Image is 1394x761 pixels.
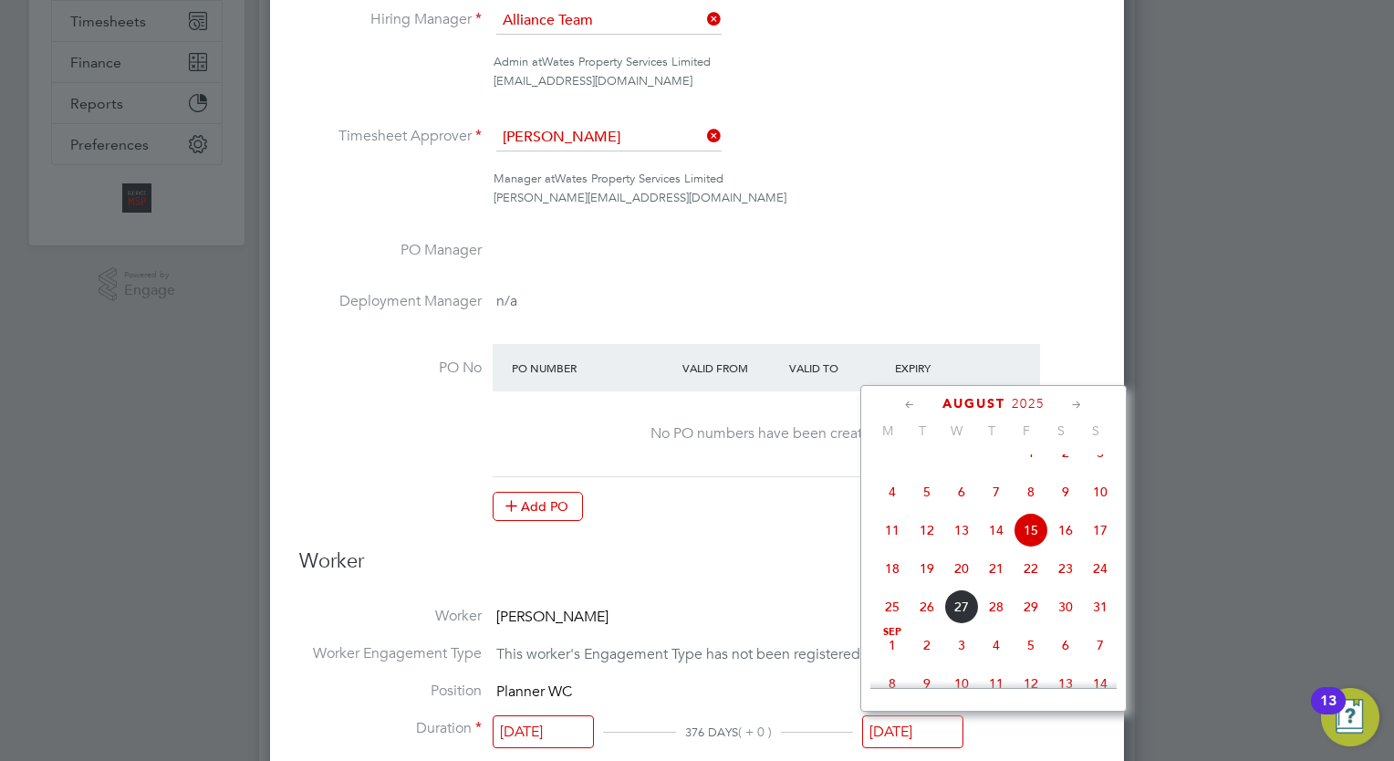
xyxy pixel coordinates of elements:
span: 31 [1083,589,1118,624]
span: 6 [944,474,979,509]
span: T [905,422,940,439]
span: 14 [1083,666,1118,701]
div: No PO numbers have been created. [511,424,1022,443]
span: 16 [1048,513,1083,547]
span: S [1044,422,1078,439]
span: 24 [1083,551,1118,586]
span: 20 [944,551,979,586]
span: 18 [875,551,910,586]
input: Search for... [496,7,722,35]
span: 376 DAYS [685,725,738,740]
span: 15 [1014,513,1048,547]
input: Select one [493,715,594,749]
span: [PERSON_NAME] [496,608,609,626]
span: 30 [1048,589,1083,624]
label: Deployment Manager [299,292,482,311]
div: Valid From [678,351,785,384]
span: F [1009,422,1044,439]
span: 6 [1048,628,1083,662]
span: Manager at [494,171,555,186]
input: Search for... [496,124,722,151]
span: 2 [910,628,944,662]
button: Add PO [493,492,583,521]
label: Position [299,682,482,701]
span: Wates Property Services Limited [542,54,711,69]
label: Duration [299,719,482,738]
span: 29 [1014,589,1048,624]
h3: Worker [299,548,1095,589]
span: 11 [979,666,1014,701]
span: 2025 [1012,396,1045,412]
span: 5 [1014,628,1048,662]
span: 9 [1048,474,1083,509]
span: 13 [944,513,979,547]
span: 9 [910,666,944,701]
div: PO Number [507,351,678,384]
span: 22 [1014,551,1048,586]
span: ( + 0 ) [738,724,772,740]
span: Admin at [494,54,542,69]
span: 26 [910,589,944,624]
span: August [942,396,1005,412]
span: 14 [979,513,1014,547]
div: [EMAIL_ADDRESS][DOMAIN_NAME] [494,72,1095,91]
span: 5 [910,474,944,509]
span: This worker's Engagement Type has not been registered by its Agency. [496,645,954,663]
button: Open Resource Center, 13 new notifications [1321,688,1379,746]
span: Planner WC [496,683,572,701]
label: PO Manager [299,241,482,260]
span: Sep [875,628,910,637]
input: Select one [862,715,963,749]
div: Valid To [785,351,891,384]
label: Worker Engagement Type [299,644,482,663]
span: n/a [496,292,517,310]
span: 4 [875,474,910,509]
span: 8 [1014,474,1048,509]
label: Worker [299,607,482,626]
span: 3 [944,628,979,662]
span: 7 [1083,628,1118,662]
span: Wates Property Services Limited [555,171,723,186]
span: [PERSON_NAME][EMAIL_ADDRESS][DOMAIN_NAME] [494,190,786,205]
span: 12 [1014,666,1048,701]
label: Timesheet Approver [299,127,482,146]
span: 28 [979,589,1014,624]
span: T [974,422,1009,439]
label: Hiring Manager [299,10,482,29]
span: 25 [875,589,910,624]
span: 10 [1083,474,1118,509]
span: 12 [910,513,944,547]
span: 19 [910,551,944,586]
span: M [870,422,905,439]
span: W [940,422,974,439]
span: 11 [875,513,910,547]
span: 10 [944,666,979,701]
span: 1 [875,628,910,662]
span: 23 [1048,551,1083,586]
span: S [1078,422,1113,439]
span: 21 [979,551,1014,586]
label: PO No [299,359,482,378]
div: 13 [1320,701,1337,725]
span: 17 [1083,513,1118,547]
span: 4 [979,628,1014,662]
span: 8 [875,666,910,701]
span: 13 [1048,666,1083,701]
div: Expiry [890,351,997,384]
span: 7 [979,474,1014,509]
span: 27 [944,589,979,624]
